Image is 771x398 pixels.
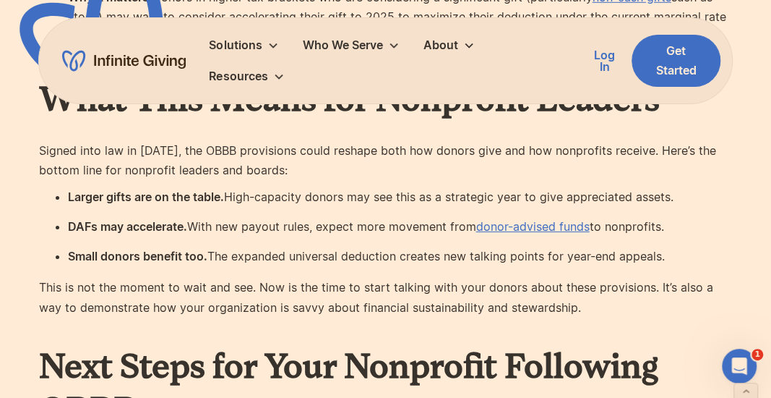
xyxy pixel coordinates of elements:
strong: DAFs may accelerate. [68,219,187,234]
div: Who We Serve [290,30,411,61]
a: Log In [589,46,621,75]
div: Who We Serve [302,35,382,55]
p: Signed into law in [DATE], the OBBB provisions could reshape both how donors give and how nonprof... [39,121,733,180]
div: Solutions [197,30,290,61]
div: Log In [589,49,621,72]
li: The expanded universal deduction creates new talking points for year-end appeals. [68,247,733,266]
li: With new payout rules, expect more movement from to nonprofits. [68,217,733,237]
div: Resources [209,67,267,86]
div: Resources [197,61,296,92]
strong: Larger gifts are on the table. [68,190,224,204]
div: Solutions [209,35,262,55]
a: donor-advised funds [476,219,590,234]
iframe: Intercom live chat [722,349,757,384]
li: High-capacity donors may see this as a strategic year to give appreciated assets. [68,187,733,207]
div: About [423,35,457,55]
span: 1 [751,349,763,360]
a: home [62,49,186,72]
div: About [411,30,486,61]
strong: Small donors benefit too. [68,249,207,263]
a: Get Started [632,35,720,87]
p: This is not the moment to wait and see. Now is the time to start talking with your donors about t... [39,278,733,337]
